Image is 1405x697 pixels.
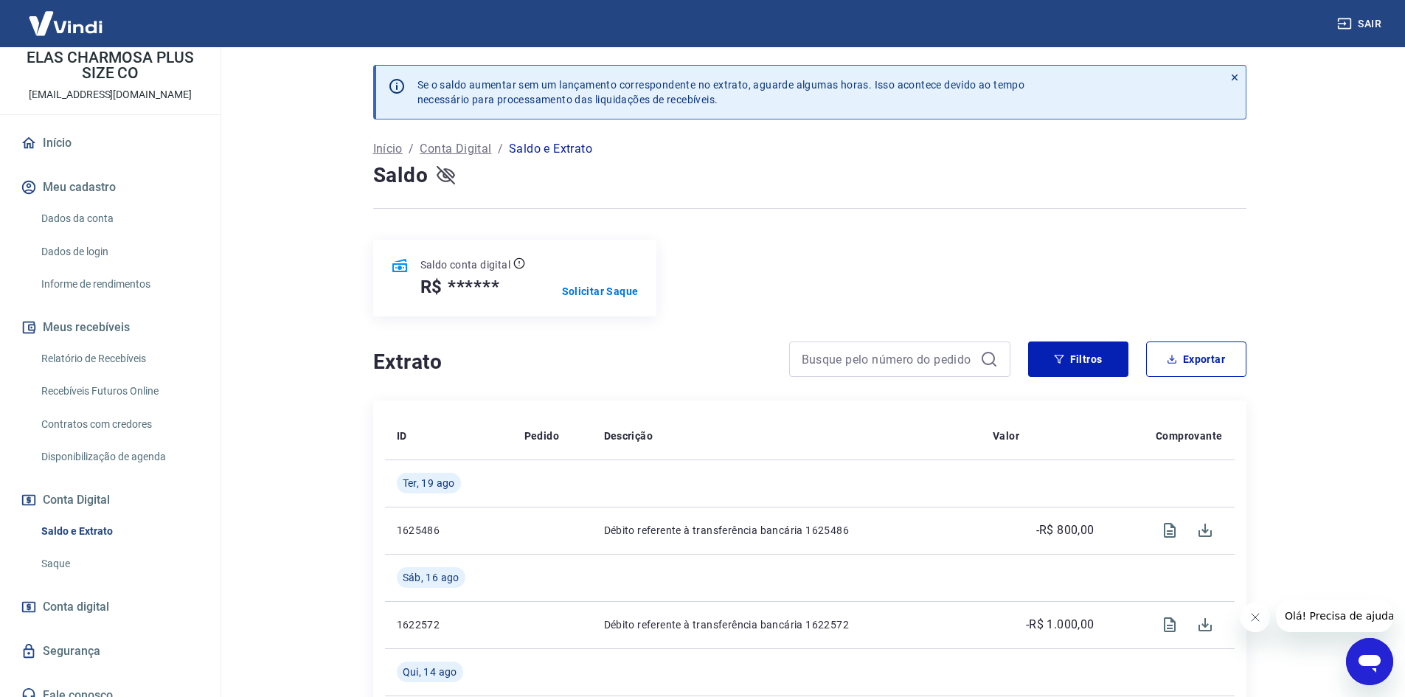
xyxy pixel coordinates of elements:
[1036,521,1094,539] p: -R$ 800,00
[993,429,1019,443] p: Valor
[1187,607,1223,642] span: Download
[604,617,969,632] p: Débito referente à transferência bancária 1622572
[498,140,503,158] p: /
[35,442,203,472] a: Disponibilização de agenda
[509,140,592,158] p: Saldo e Extrato
[397,429,407,443] p: ID
[35,237,203,267] a: Dados de login
[1028,341,1128,377] button: Filtros
[43,597,109,617] span: Conta digital
[29,87,192,103] p: [EMAIL_ADDRESS][DOMAIN_NAME]
[409,140,414,158] p: /
[403,476,455,490] span: Ter, 19 ago
[18,591,203,623] a: Conta digital
[1156,429,1222,443] p: Comprovante
[604,523,969,538] p: Débito referente à transferência bancária 1625486
[18,1,114,46] img: Vindi
[524,429,559,443] p: Pedido
[420,257,511,272] p: Saldo conta digital
[12,50,209,81] p: ELAS CHARMOSA PLUS SIZE CO
[403,665,457,679] span: Qui, 14 ago
[9,10,124,22] span: Olá! Precisa de ajuda?
[18,484,203,516] button: Conta Digital
[802,348,974,370] input: Busque pelo número do pedido
[1346,638,1393,685] iframe: Botão para abrir a janela de mensagens
[1276,600,1393,632] iframe: Mensagem da empresa
[18,635,203,667] a: Segurança
[420,140,491,158] a: Conta Digital
[35,204,203,234] a: Dados da conta
[604,429,653,443] p: Descrição
[373,347,771,377] h4: Extrato
[1026,616,1094,634] p: -R$ 1.000,00
[417,77,1025,107] p: Se o saldo aumentar sem um lançamento correspondente no extrato, aguarde algumas horas. Isso acon...
[18,311,203,344] button: Meus recebíveis
[35,409,203,440] a: Contratos com credores
[562,284,639,299] a: Solicitar Saque
[35,269,203,299] a: Informe de rendimentos
[1241,603,1270,632] iframe: Fechar mensagem
[18,171,203,204] button: Meu cadastro
[403,570,459,585] span: Sáb, 16 ago
[1334,10,1387,38] button: Sair
[35,344,203,374] a: Relatório de Recebíveis
[373,161,429,190] h4: Saldo
[35,549,203,579] a: Saque
[373,140,403,158] a: Início
[1152,607,1187,642] span: Visualizar
[1146,341,1246,377] button: Exportar
[1152,513,1187,548] span: Visualizar
[1187,513,1223,548] span: Download
[35,376,203,406] a: Recebíveis Futuros Online
[397,617,501,632] p: 1622572
[397,523,501,538] p: 1625486
[35,516,203,547] a: Saldo e Extrato
[18,127,203,159] a: Início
